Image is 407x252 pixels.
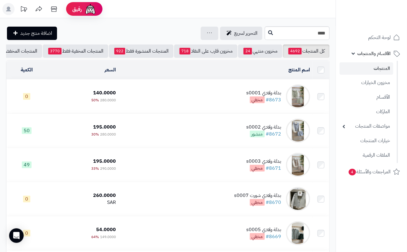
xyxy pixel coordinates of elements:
[109,44,173,58] a: المنتجات المنشورة فقط922
[247,158,281,165] div: بدلة ولادي s0003
[7,27,57,40] a: اضافة منتج جديد
[234,30,257,37] span: التحرير لسريع
[23,196,30,202] span: 0
[288,48,302,54] span: 4692
[247,226,281,233] div: بدلة ولادي s0005
[340,76,393,89] a: مخزون الخيارات
[286,84,310,109] img: بدلة ولادي s0001
[22,162,32,168] span: 49
[50,192,116,199] div: 260.0000
[100,132,116,137] span: 280.0000
[93,89,116,97] span: 140.0000
[93,123,116,131] span: 195.0000
[100,234,116,240] span: 149.0000
[93,158,116,165] span: 195.0000
[266,233,281,240] a: #8669
[340,105,393,118] a: الماركات
[340,62,393,75] a: المنتجات
[91,234,99,240] span: 64%
[180,48,190,54] span: 718
[48,48,62,54] span: 3770
[340,134,393,147] a: خيارات المنتجات
[234,192,281,199] div: بدلة ولادي شورت s0007
[220,27,262,40] a: التحرير لسريع
[247,124,281,131] div: بدلة ولادي s0002
[340,149,393,162] a: الملفات الرقمية
[91,97,99,103] span: 50%
[174,44,237,58] a: مخزون قارب على النفاذ718
[100,166,116,171] span: 290.0000
[250,131,265,137] span: منشور
[84,3,96,15] img: ai-face.png
[16,3,31,17] a: تحديثات المنصة
[91,166,99,171] span: 33%
[266,96,281,103] a: #8673
[72,5,82,13] span: رفيق
[266,165,281,172] a: #8671
[105,66,116,74] a: السعر
[244,48,252,54] span: 24
[340,91,393,104] a: الأقسام
[340,120,393,133] a: مواصفات المنتجات
[23,93,30,100] span: 0
[366,5,401,17] img: logo-2.png
[349,169,356,176] span: 4
[289,66,310,74] a: اسم المنتج
[348,168,391,176] span: المراجعات والأسئلة
[91,132,99,137] span: 30%
[250,97,265,103] span: مخفي
[266,130,281,138] a: #8672
[340,30,403,45] a: لوحة التحكم
[368,33,391,42] span: لوحة التحكم
[340,165,403,179] a: المراجعات والأسئلة4
[96,226,116,233] span: 54.0000
[286,153,310,177] img: بدلة ولادي s0003
[21,66,33,74] a: الكمية
[286,221,310,245] img: بدلة ولادي s0005
[266,199,281,206] a: #8670
[22,127,32,134] span: 50
[250,233,265,240] span: مخفي
[250,199,265,206] span: مخفي
[9,228,24,243] div: Open Intercom Messenger
[283,44,330,58] a: كل المنتجات4692
[50,199,116,206] div: SAR
[358,49,391,58] span: الأقسام والمنتجات
[286,119,310,143] img: بدلة ولادي s0002
[247,90,281,97] div: بدلة ولادي s0001
[114,48,125,54] span: 922
[100,97,116,103] span: 280.0000
[43,44,108,58] a: المنتجات المخفية فقط3770
[238,44,282,58] a: مخزون منتهي24
[23,230,30,237] span: 0
[250,165,265,172] span: مخفي
[20,30,52,37] span: اضافة منتج جديد
[286,187,310,211] img: بدلة ولادي شورت s0007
